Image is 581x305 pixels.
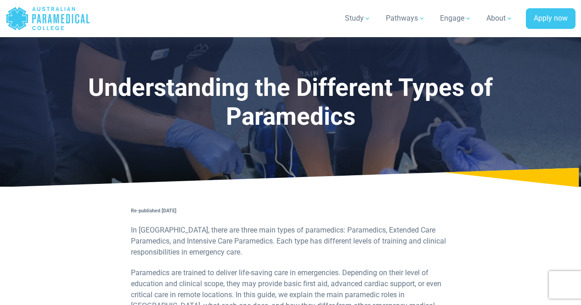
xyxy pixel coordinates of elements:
a: Apply now [526,8,575,29]
a: Study [339,6,377,31]
a: Pathways [380,6,431,31]
a: Australian Paramedical College [6,4,90,33]
a: About [481,6,519,31]
p: In [GEOGRAPHIC_DATA], there are three main types of paramedics: Paramedics, Extended Care Paramed... [131,225,450,258]
a: Engage [434,6,477,31]
h1: Understanding the Different Types of Paramedics [77,73,504,132]
strong: Re-published [DATE] [131,208,176,214]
